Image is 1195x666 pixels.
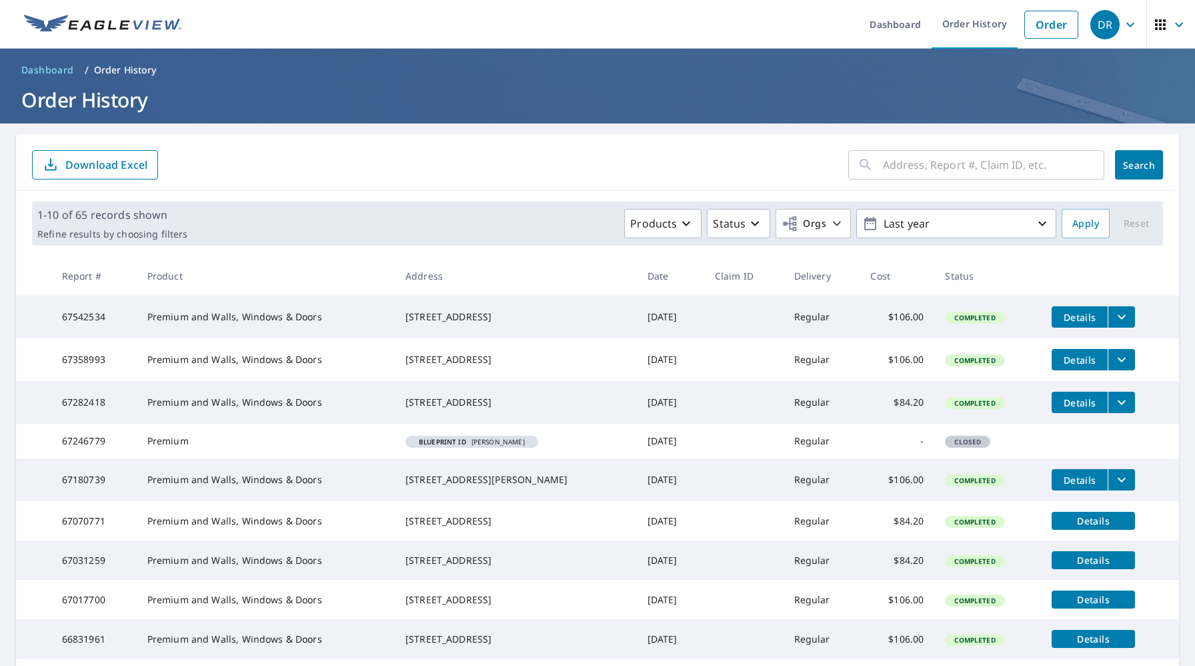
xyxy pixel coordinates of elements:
button: detailsBtn-67282418 [1052,392,1108,413]
div: [STREET_ADDRESS] [405,515,626,528]
p: Status [713,216,746,232]
a: Dashboard [16,59,79,81]
td: - [860,424,934,458]
button: detailsBtn-67031259 [1052,551,1135,569]
span: Dashboard [21,63,74,77]
button: filesDropdownBtn-67542534 [1108,306,1135,328]
p: Products [630,216,677,232]
span: Details [1060,554,1127,567]
td: [DATE] [637,580,704,619]
td: [DATE] [637,541,704,580]
input: Address, Report #, Claim ID, etc. [883,146,1104,184]
button: Last year [856,209,1056,238]
div: [STREET_ADDRESS] [405,353,626,366]
div: [STREET_ADDRESS] [405,310,626,324]
td: $106.00 [860,296,934,338]
td: [DATE] [637,338,704,381]
span: Completed [946,557,1003,566]
td: Premium and Walls, Windows & Doors [137,381,395,424]
td: 66831961 [51,619,137,659]
td: $84.20 [860,541,934,580]
span: Closed [946,437,989,446]
button: detailsBtn-67542534 [1052,306,1108,328]
div: [STREET_ADDRESS] [405,396,626,409]
td: 67358993 [51,338,137,381]
p: 1-10 of 65 records shown [37,207,187,223]
a: Order [1024,11,1078,39]
div: DR [1090,10,1120,39]
td: $106.00 [860,619,934,659]
th: Address [395,256,637,296]
td: Regular [784,424,860,458]
td: Regular [784,458,860,501]
button: filesDropdownBtn-67358993 [1108,349,1135,370]
span: Details [1060,633,1127,645]
button: filesDropdownBtn-67282418 [1108,392,1135,413]
h1: Order History [16,86,1179,113]
td: [DATE] [637,458,704,501]
td: Premium and Walls, Windows & Doors [137,296,395,338]
span: Details [1060,354,1100,366]
em: Blueprint ID [419,438,466,445]
span: Completed [946,517,1003,527]
td: $106.00 [860,338,934,381]
p: Download Excel [65,157,147,172]
td: Premium and Walls, Windows & Doors [137,541,395,580]
td: [DATE] [637,619,704,659]
span: Completed [946,313,1003,322]
td: $106.00 [860,458,934,501]
button: detailsBtn-67358993 [1052,349,1108,370]
p: Refine results by choosing filters [37,228,187,240]
span: [PERSON_NAME] [411,438,533,445]
td: 67282418 [51,381,137,424]
td: Regular [784,296,860,338]
td: Premium and Walls, Windows & Doors [137,580,395,619]
button: detailsBtn-67180739 [1052,469,1108,490]
td: Regular [784,381,860,424]
div: [STREET_ADDRESS] [405,554,626,567]
td: 67031259 [51,541,137,580]
th: Date [637,256,704,296]
td: Premium and Walls, Windows & Doors [137,458,395,501]
li: / [85,62,89,78]
td: [DATE] [637,381,704,424]
span: Details [1060,396,1100,409]
button: detailsBtn-67017700 [1052,591,1135,609]
td: [DATE] [637,296,704,338]
button: Apply [1062,209,1110,238]
button: Products [624,209,702,238]
td: $84.20 [860,381,934,424]
th: Claim ID [704,256,784,296]
td: Premium [137,424,395,458]
button: detailsBtn-67070771 [1052,512,1135,530]
span: Orgs [782,216,826,232]
td: $106.00 [860,580,934,619]
span: Completed [946,596,1003,605]
img: EV Logo [24,15,181,35]
p: Order History [94,63,157,77]
span: Details [1060,593,1127,606]
td: Premium and Walls, Windows & Doors [137,501,395,541]
div: [STREET_ADDRESS] [405,633,626,646]
td: Regular [784,501,860,541]
td: 67017700 [51,580,137,619]
div: [STREET_ADDRESS][PERSON_NAME] [405,473,626,486]
td: Regular [784,619,860,659]
span: Search [1126,159,1152,172]
button: filesDropdownBtn-67180739 [1108,469,1135,490]
th: Delivery [784,256,860,296]
td: Premium and Walls, Windows & Doors [137,619,395,659]
td: 67542534 [51,296,137,338]
span: Completed [946,398,1003,408]
td: Regular [784,338,860,381]
td: 67246779 [51,424,137,458]
td: Premium and Walls, Windows & Doors [137,338,395,381]
th: Product [137,256,395,296]
span: Apply [1072,216,1099,232]
td: [DATE] [637,424,704,458]
button: Download Excel [32,150,158,180]
button: detailsBtn-66831961 [1052,630,1135,648]
div: [STREET_ADDRESS] [405,593,626,607]
button: Orgs [776,209,851,238]
td: $84.20 [860,501,934,541]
